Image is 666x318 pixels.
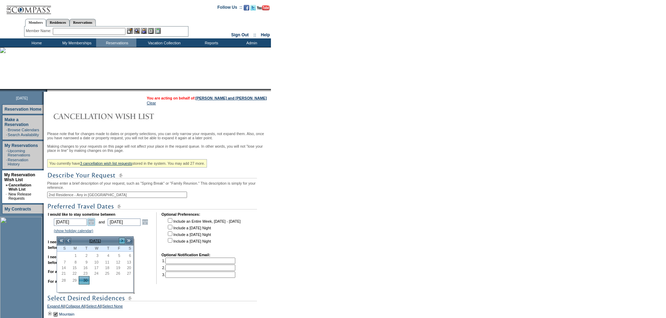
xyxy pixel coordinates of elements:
[48,240,84,244] b: I need a minimum of
[8,149,30,157] a: Upcoming Reservations
[126,237,133,244] a: >>
[54,219,87,226] input: Date format: M/D/Y. Shortcut keys: [T] for Today. [UP] or [.] for Next Day. [DOWN] or [,] for Pre...
[257,7,270,11] a: Subscribe to our YouTube Channel
[141,28,147,34] img: Impersonate
[47,159,207,168] div: You currently have stored in the system. You may add 27 more.
[231,32,249,37] a: Sign Out
[89,245,100,252] th: Wednesday
[123,271,133,276] span: 27
[90,271,100,276] span: 24
[68,245,79,252] th: Monday
[68,265,78,270] span: 15
[26,28,53,34] div: Member Name:
[48,212,115,216] b: I would like to stay sometime between
[48,255,85,259] b: I need a maximum of
[90,265,100,270] span: 17
[8,128,39,132] a: Browse Calendars
[123,265,133,270] span: 20
[47,89,48,92] img: blank.gif
[57,278,67,283] span: 28
[195,96,267,100] a: [PERSON_NAME] and [PERSON_NAME]
[79,265,89,270] span: 16
[250,7,256,11] a: Follow us on Twitter
[48,269,79,274] b: For a minimum of
[68,253,78,258] span: 1
[90,260,100,265] span: 10
[162,258,235,264] td: 1.
[68,260,78,265] span: 8
[90,253,100,258] span: 3
[66,304,85,310] a: Collapse All
[80,161,132,165] a: 3 cancellation wish list requests
[6,133,7,137] td: ·
[101,253,111,258] span: 4
[147,101,156,105] a: Clear
[6,158,7,166] td: ·
[48,279,80,283] b: For a maximum of
[45,89,47,92] img: promoShadowLeftCorner.gif
[112,245,122,252] th: Friday
[86,304,102,310] a: Select All
[6,192,8,200] td: ·
[101,260,111,265] span: 11
[47,304,269,310] div: | | |
[6,149,7,157] td: ·
[25,19,46,27] a: Members
[16,38,56,47] td: Home
[136,38,191,47] td: Vacation Collection
[79,253,89,258] span: 2
[57,265,67,270] span: 14
[112,265,122,270] span: 19
[96,38,136,47] td: Reservations
[112,271,122,276] span: 26
[47,304,65,310] a: Expand All
[261,32,270,37] a: Help
[8,158,28,166] a: Reservation History
[108,219,141,226] input: Date format: M/D/Y. Shortcut keys: [T] for Today. [UP] or [.] for Next Day. [DOWN] or [,] for Pre...
[68,271,78,276] span: 22
[6,183,8,187] b: »
[72,237,119,245] td: [DATE]
[101,245,112,252] th: Thursday
[127,28,133,34] img: b_edit.gif
[231,38,271,47] td: Admin
[250,5,256,10] img: Follow us on Twitter
[253,32,256,37] span: ::
[87,218,95,226] a: Open the calendar popup.
[162,253,210,257] b: Optional Notification Email:
[166,217,241,248] td: Include an Entire Week, [DATE] - [DATE] Include a [DATE] Night Include a [DATE] Night Include a [...
[98,217,106,227] td: and
[6,128,7,132] td: ·
[162,265,235,271] td: 2.
[54,229,93,233] a: (show holiday calendar)
[148,28,154,34] img: Reservations
[8,192,31,200] a: New Release Requests
[244,7,249,11] a: Become our fan on Facebook
[134,28,140,34] img: View
[191,38,231,47] td: Reports
[123,260,133,265] span: 13
[79,276,89,284] a: 30
[70,19,96,26] a: Reservations
[244,5,249,10] img: Become our fan on Facebook
[16,96,28,100] span: [DATE]
[8,183,31,191] a: Cancellation Wish List
[58,237,65,244] a: <<
[102,304,123,310] a: Select None
[57,260,67,265] span: 7
[5,107,41,112] a: Reservation Home
[57,271,67,276] span: 21
[59,312,74,316] a: Mountain
[79,245,89,252] th: Tuesday
[8,133,39,137] a: Search Availability
[79,271,89,276] span: 23
[119,237,126,244] a: >
[79,276,89,284] td: Tuesday, June 30, 2026
[47,109,187,123] img: Cancellation Wish List
[147,96,267,100] span: You are acting on behalf of:
[101,271,111,276] span: 25
[68,278,78,283] span: 29
[56,38,96,47] td: My Memberships
[112,253,122,258] span: 5
[5,143,38,148] a: My Reservations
